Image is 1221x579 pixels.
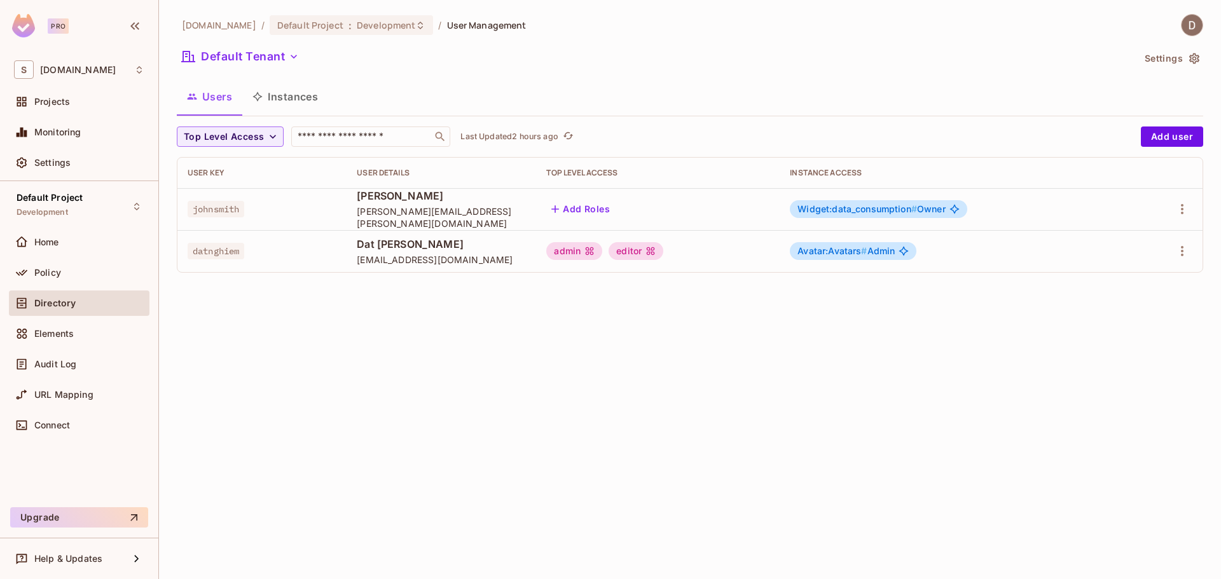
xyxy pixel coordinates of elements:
span: Widget:data_consumption [797,203,917,214]
span: Default Project [17,193,83,203]
span: Admin [797,246,895,256]
button: Instances [242,81,328,112]
span: Audit Log [34,359,76,369]
li: / [261,19,265,31]
span: Click to refresh data [558,129,576,144]
span: URL Mapping [34,390,93,400]
span: Avatar:Avatars [797,245,867,256]
img: Dat Nghiem Quoc [1182,15,1203,36]
span: Elements [34,329,74,339]
div: admin [546,242,602,260]
div: User Details [357,168,526,178]
span: Workspace: savameta.com [40,65,116,75]
span: Development [17,207,68,217]
span: [PERSON_NAME] [357,189,526,203]
span: Projects [34,97,70,107]
span: # [861,245,867,256]
button: Default Tenant [177,46,304,67]
span: Monitoring [34,127,81,137]
span: Owner [797,204,945,214]
span: Settings [34,158,71,168]
span: refresh [563,130,574,143]
span: datnghiem [188,243,244,259]
span: the active workspace [182,19,256,31]
button: Add Roles [546,199,615,219]
span: [PERSON_NAME][EMAIL_ADDRESS][PERSON_NAME][DOMAIN_NAME] [357,205,526,229]
button: Top Level Access [177,126,284,147]
button: Add user [1141,126,1203,147]
span: [EMAIL_ADDRESS][DOMAIN_NAME] [357,254,526,266]
button: Upgrade [10,507,148,528]
button: Settings [1140,48,1203,69]
span: Directory [34,298,76,308]
div: User Key [188,168,336,178]
span: S [14,60,34,79]
span: Policy [34,268,61,278]
span: Top Level Access [184,129,264,145]
span: Connect [34,420,70,430]
div: Pro [48,18,69,34]
span: Dat [PERSON_NAME] [357,237,526,251]
p: Last Updated 2 hours ago [460,132,558,142]
span: : [348,20,352,31]
li: / [438,19,441,31]
img: SReyMgAAAABJRU5ErkJggg== [12,14,35,37]
button: refresh [561,129,576,144]
span: User Management [447,19,527,31]
span: johnsmith [188,201,244,217]
span: # [911,203,917,214]
span: Development [357,19,415,31]
div: Top Level Access [546,168,769,178]
span: Help & Updates [34,554,102,564]
span: Default Project [277,19,343,31]
button: Users [177,81,242,112]
div: editor [609,242,663,260]
div: Instance Access [790,168,1120,178]
span: Home [34,237,59,247]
